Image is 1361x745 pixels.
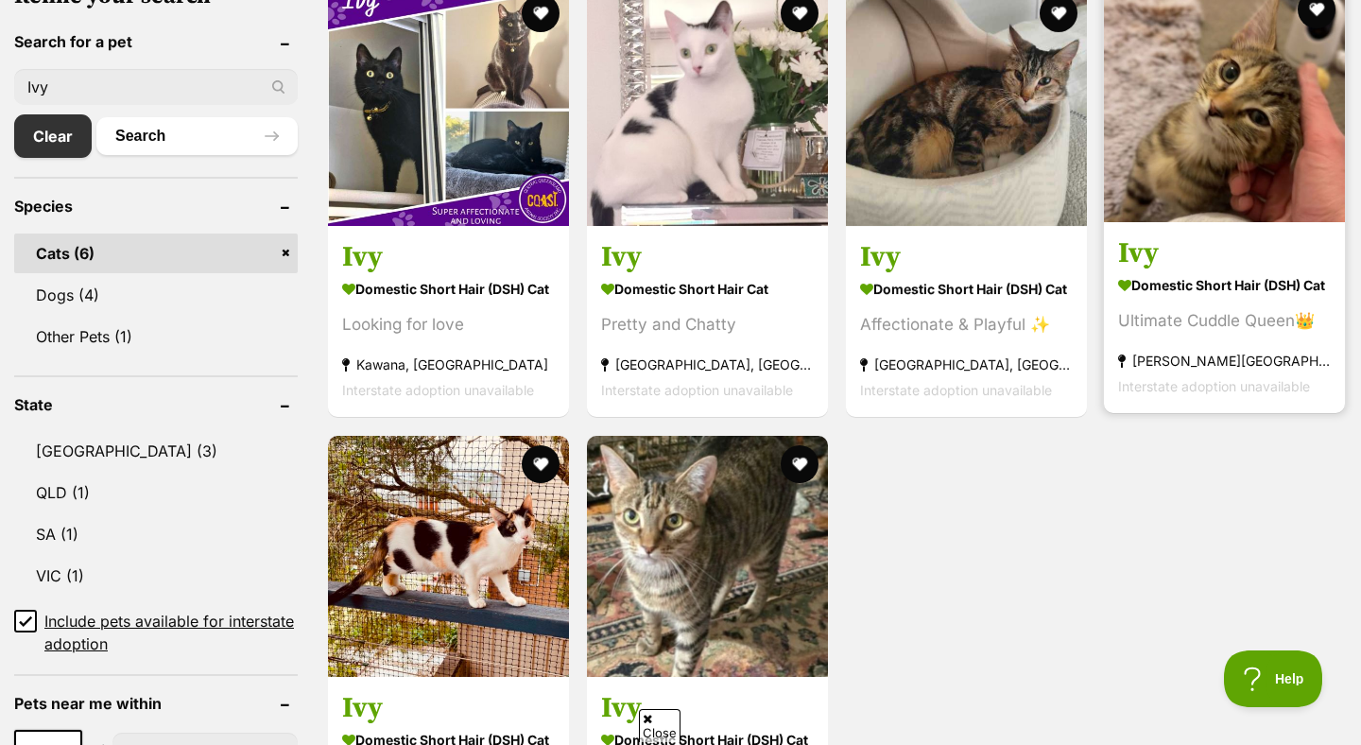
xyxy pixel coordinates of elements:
img: Ivy - Domestic Short Hair (DSH) Cat [587,436,828,677]
a: QLD (1) [14,473,298,512]
div: Affectionate & Playful ✨ [860,313,1073,338]
span: Close [639,709,680,742]
a: Other Pets (1) [14,317,298,356]
div: Looking for love [342,313,555,338]
img: Ivy - Domestic Short Hair (DSH) Cat [328,436,569,677]
a: SA (1) [14,514,298,554]
h3: Ivy [860,240,1073,276]
iframe: Help Scout Beacon - Open [1224,650,1323,707]
h3: Ivy [1118,236,1331,272]
header: Pets near me within [14,695,298,712]
a: Cats (6) [14,234,298,273]
button: favourite [522,445,560,483]
a: VIC (1) [14,556,298,596]
strong: [PERSON_NAME][GEOGRAPHIC_DATA], [GEOGRAPHIC_DATA] [1118,349,1331,374]
span: Include pets available for interstate adoption [44,610,298,655]
button: favourite [781,445,818,483]
a: Ivy Domestic Short Hair (DSH) Cat Affectionate & Playful ✨ [GEOGRAPHIC_DATA], [GEOGRAPHIC_DATA] I... [846,226,1087,418]
a: Dogs (4) [14,275,298,315]
h3: Ivy [601,690,814,726]
a: Ivy Domestic Short Hair (DSH) Cat Ultimate Cuddle Queen👑 [PERSON_NAME][GEOGRAPHIC_DATA], [GEOGRAP... [1104,222,1345,414]
input: Toby [14,69,298,105]
span: Interstate adoption unavailable [601,383,793,399]
strong: Domestic Short Hair (DSH) Cat [860,276,1073,303]
h3: Ivy [342,690,555,726]
span: Interstate adoption unavailable [1118,379,1310,395]
h3: Ivy [601,240,814,276]
strong: [GEOGRAPHIC_DATA], [GEOGRAPHIC_DATA] [860,353,1073,378]
strong: Domestic Short Hair (DSH) Cat [342,276,555,303]
div: Pretty and Chatty [601,313,814,338]
header: Search for a pet [14,33,298,50]
header: Species [14,198,298,215]
strong: Domestic Short Hair Cat [601,276,814,303]
strong: Domestic Short Hair (DSH) Cat [1118,272,1331,300]
div: Ultimate Cuddle Queen👑 [1118,309,1331,335]
span: Interstate adoption unavailable [342,383,534,399]
button: Search [96,117,298,155]
h3: Ivy [342,240,555,276]
a: Ivy Domestic Short Hair Cat Pretty and Chatty [GEOGRAPHIC_DATA], [GEOGRAPHIC_DATA] Interstate ado... [587,226,828,418]
a: Clear [14,114,92,158]
span: Interstate adoption unavailable [860,383,1052,399]
a: Include pets available for interstate adoption [14,610,298,655]
strong: [GEOGRAPHIC_DATA], [GEOGRAPHIC_DATA] [601,353,814,378]
a: [GEOGRAPHIC_DATA] (3) [14,431,298,471]
strong: Kawana, [GEOGRAPHIC_DATA] [342,353,555,378]
header: State [14,396,298,413]
a: Ivy Domestic Short Hair (DSH) Cat Looking for love Kawana, [GEOGRAPHIC_DATA] Interstate adoption ... [328,226,569,418]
